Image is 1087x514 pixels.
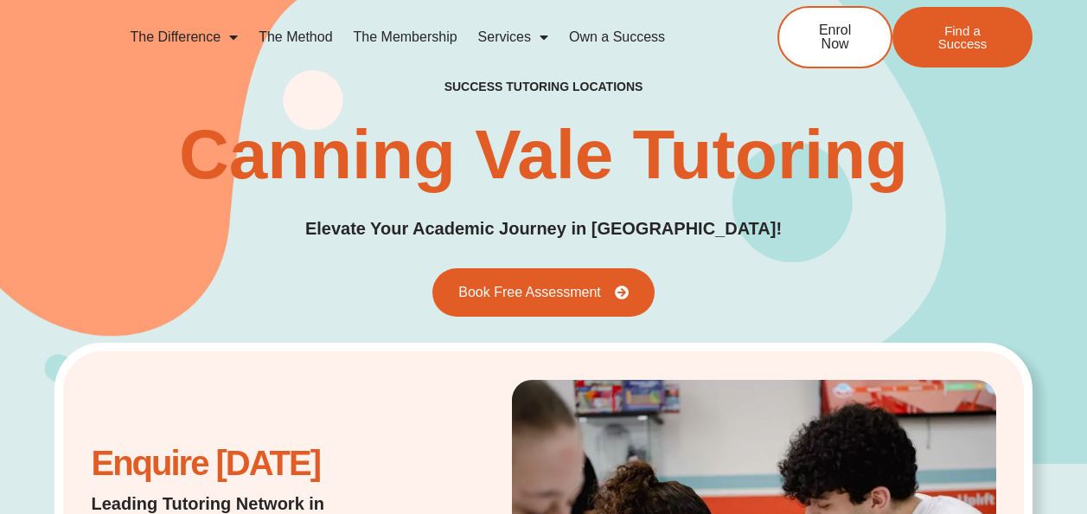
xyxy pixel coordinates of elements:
[343,17,468,57] a: The Membership
[468,17,559,57] a: Services
[120,17,249,57] a: The Difference
[458,286,601,299] span: Book Free Assessment
[892,7,1033,67] a: Find a Success
[918,24,1007,50] span: Find a Success
[120,17,722,57] nav: Menu
[248,17,342,57] a: The Method
[777,6,892,68] a: Enrol Now
[432,268,655,317] a: Book Free Assessment
[91,453,408,474] h2: Enquire [DATE]
[179,120,908,190] h1: Canning Vale Tutoring
[305,215,782,242] p: Elevate Your Academic Journey in [GEOGRAPHIC_DATA]!
[805,23,865,51] span: Enrol Now
[559,17,675,57] a: Own a Success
